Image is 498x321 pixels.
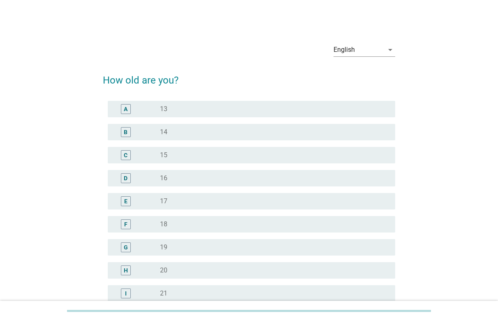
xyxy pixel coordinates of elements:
label: 13 [160,105,167,113]
h2: How old are you? [103,65,395,88]
div: C [124,151,127,159]
div: A [124,105,127,113]
div: B [124,128,127,136]
label: 17 [160,197,167,205]
div: H [124,266,128,274]
div: F [124,220,127,228]
div: I [125,289,127,298]
label: 14 [160,128,167,136]
div: D [124,174,127,182]
label: 16 [160,174,167,182]
label: 18 [160,220,167,228]
div: English [334,46,355,53]
i: arrow_drop_down [385,45,395,55]
label: 20 [160,266,167,274]
label: 15 [160,151,167,159]
div: G [124,243,128,251]
label: 21 [160,289,167,298]
div: E [124,197,127,205]
label: 19 [160,243,167,251]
